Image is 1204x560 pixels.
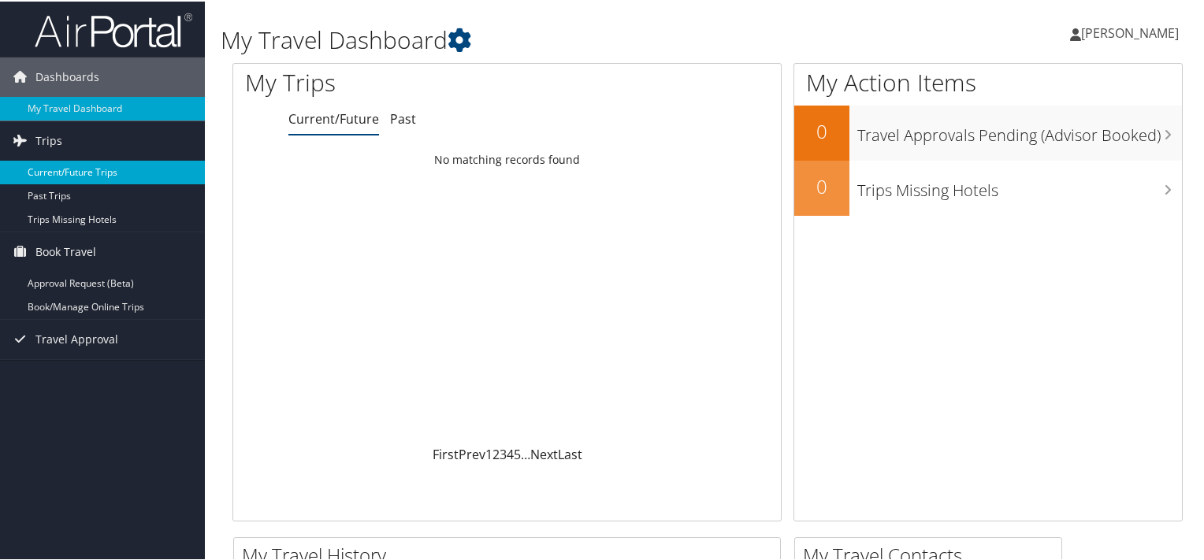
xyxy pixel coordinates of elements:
td: No matching records found [233,144,781,172]
a: Last [558,444,582,462]
a: 2 [492,444,500,462]
a: 0Trips Missing Hotels [794,159,1182,214]
a: 1 [485,444,492,462]
a: 0Travel Approvals Pending (Advisor Booked) [794,104,1182,159]
span: Book Travel [35,231,96,270]
span: … [521,444,530,462]
h3: Travel Approvals Pending (Advisor Booked) [857,115,1182,145]
a: Current/Future [288,109,379,126]
a: 5 [514,444,521,462]
span: [PERSON_NAME] [1081,23,1179,40]
a: Next [530,444,558,462]
a: 3 [500,444,507,462]
span: Dashboards [35,56,99,95]
a: 4 [507,444,514,462]
a: Prev [459,444,485,462]
h1: My Trips [245,65,541,98]
a: First [433,444,459,462]
img: airportal-logo.png [35,10,192,47]
h3: Trips Missing Hotels [857,170,1182,200]
h2: 0 [794,117,849,143]
a: [PERSON_NAME] [1070,8,1195,55]
a: Past [390,109,416,126]
h2: 0 [794,172,849,198]
h1: My Travel Dashboard [221,22,870,55]
span: Travel Approval [35,318,118,358]
h1: My Action Items [794,65,1182,98]
span: Trips [35,120,62,159]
